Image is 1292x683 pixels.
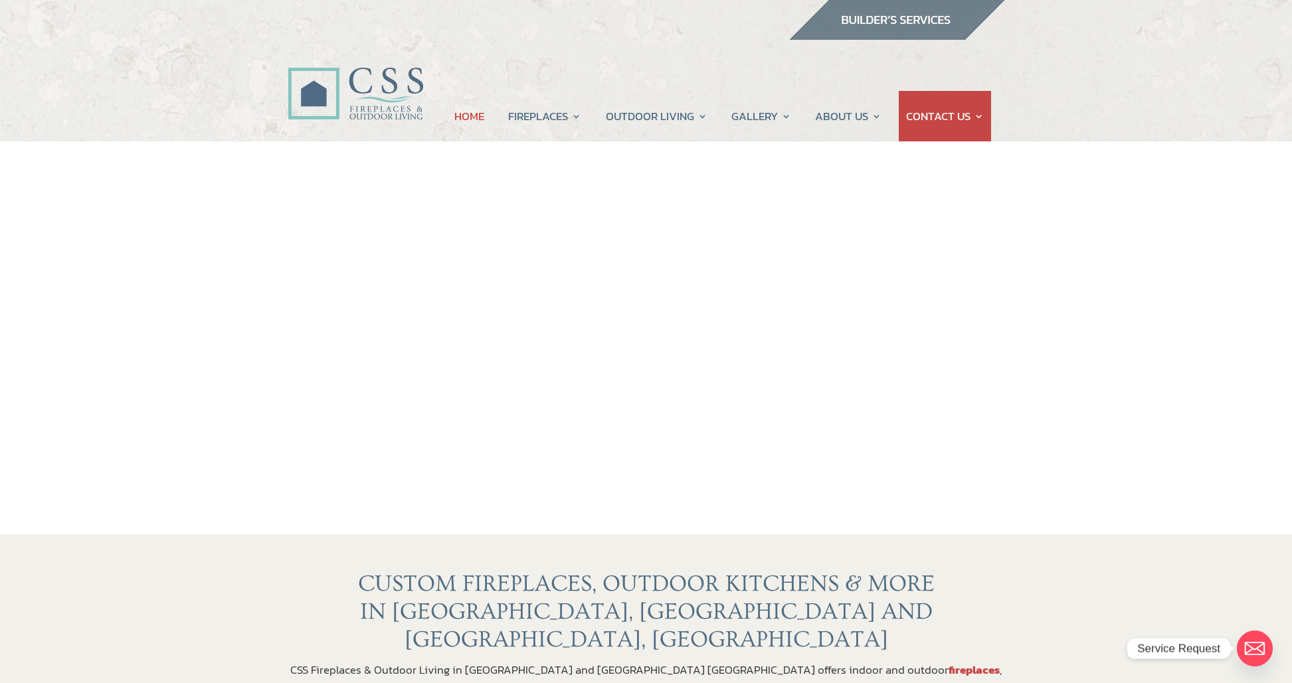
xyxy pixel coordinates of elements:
h1: CUSTOM FIREPLACES, OUTDOOR KITCHENS & MORE IN [GEOGRAPHIC_DATA], [GEOGRAPHIC_DATA] AND [GEOGRAPHI... [288,570,1005,660]
a: HOME [454,91,484,141]
a: ABOUT US [815,91,881,141]
a: FIREPLACES [508,91,581,141]
a: Email [1237,631,1273,666]
a: builder services construction supply [788,27,1005,44]
a: OUTDOOR LIVING [606,91,707,141]
a: CONTACT US [906,91,984,141]
a: fireplaces [949,661,1000,678]
img: CSS Fireplaces & Outdoor Living (Formerly Construction Solutions & Supply)- Jacksonville Ormond B... [288,31,423,127]
a: GALLERY [731,91,791,141]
